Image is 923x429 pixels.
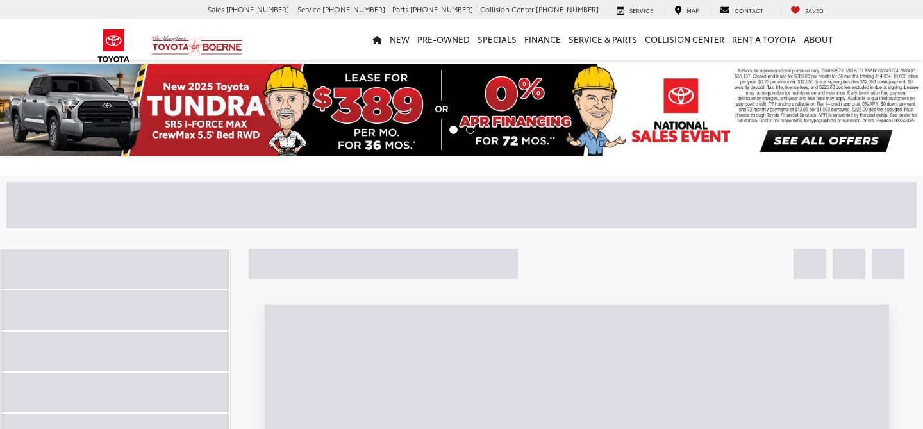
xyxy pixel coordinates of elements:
[781,5,833,15] a: My Saved Vehicles
[536,4,599,14] span: [PHONE_NUMBER]
[410,4,473,14] span: [PHONE_NUMBER]
[386,19,413,60] a: New
[322,4,385,14] span: [PHONE_NUMBER]
[392,4,408,14] span: Parts
[665,5,708,15] a: Map
[629,6,653,14] span: Service
[208,4,224,14] span: Sales
[226,4,289,14] span: [PHONE_NUMBER]
[520,19,565,60] a: Finance
[90,25,138,67] img: Toyota
[728,19,800,60] a: Rent a Toyota
[805,6,824,14] span: Saved
[413,19,474,60] a: Pre-Owned
[565,19,641,60] a: Service & Parts: Opens in a new tab
[800,19,836,60] a: About
[710,5,773,15] a: Contact
[480,4,534,14] span: Collision Center
[151,35,243,57] img: Vic Vaughan Toyota of Boerne
[369,19,386,60] a: Home
[297,4,320,14] span: Service
[686,6,699,14] span: Map
[607,5,663,15] a: Service
[735,6,763,14] span: Contact
[641,19,728,60] a: Collision Center
[474,19,520,60] a: Specials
